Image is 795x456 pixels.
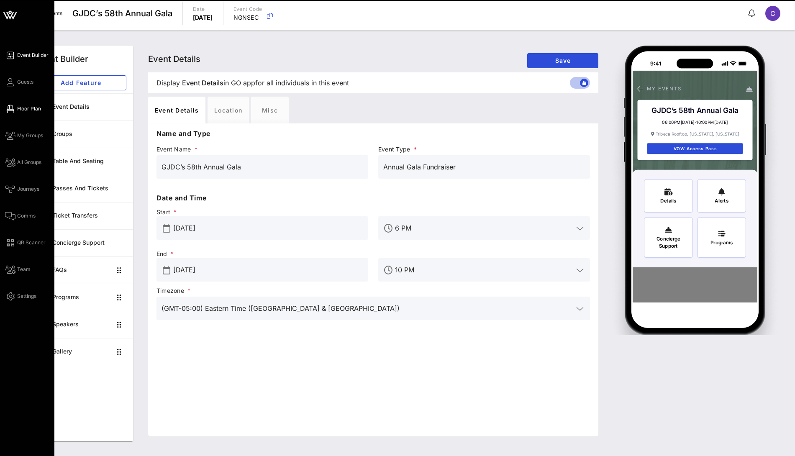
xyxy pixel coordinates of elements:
a: Concierge Support [28,229,133,256]
input: End Date [173,263,363,277]
a: Passes and Tickets [28,175,133,202]
input: Event Name [162,160,363,174]
button: prepend icon [163,224,170,233]
a: Event Details [28,93,133,120]
div: Event Builder [35,53,88,65]
button: Add Feature [35,75,126,90]
span: Event Name [156,145,368,154]
p: NGNSEC [233,13,262,22]
div: Table and Seating [52,158,126,165]
a: All Groups [5,157,41,167]
span: Settings [17,292,36,300]
div: C [765,6,780,21]
p: Event Code [233,5,262,13]
a: My Groups [5,131,43,141]
p: Date and Time [156,193,590,203]
a: Programs [28,284,133,311]
input: Start Time [395,221,573,235]
span: Timezone [156,287,590,295]
span: for all individuals in this event [255,78,349,88]
span: Display in GO app [156,78,349,88]
div: Passes and Tickets [52,185,126,192]
a: Event Builder [5,50,49,60]
span: Event Details [148,54,200,64]
a: QR Scanner [5,238,46,248]
div: Misc [251,97,289,123]
a: Speakers [28,311,133,338]
a: Comms [5,211,36,221]
span: GJDC’s 58th Annual Gala [72,7,172,20]
a: Guests [5,77,33,87]
a: Journeys [5,184,39,194]
div: Event Details [52,103,126,110]
button: Save [527,53,598,68]
span: Floor Plan [17,105,41,113]
div: Ticket Transfers [52,212,126,219]
a: Table and Seating [28,148,133,175]
a: Gallery [28,338,133,365]
div: Location [208,97,249,123]
p: [DATE] [193,13,213,22]
span: Team [17,266,31,273]
span: All Groups [17,159,41,166]
a: Team [5,264,31,274]
span: Journeys [17,185,39,193]
input: End Time [395,263,573,277]
span: Event Type [378,145,590,154]
div: Programs [52,294,111,301]
p: Name and Type [156,128,590,138]
div: Event Details [148,97,205,123]
input: Event Type [383,160,585,174]
button: prepend icon [163,266,170,274]
a: FAQs [28,256,133,284]
span: C [770,9,775,18]
div: Groups [52,131,126,138]
span: My Groups [17,132,43,139]
p: Date [193,5,213,13]
div: Gallery [52,348,111,355]
span: Start [156,208,368,216]
a: Groups [28,120,133,148]
div: Concierge Support [52,239,126,246]
div: Speakers [52,321,111,328]
div: FAQs [52,266,111,274]
a: Settings [5,291,36,301]
span: QR Scanner [17,239,46,246]
span: Event Details [182,78,223,88]
span: Event Builder [17,51,49,59]
span: Save [534,57,592,64]
span: Comms [17,212,36,220]
a: Floor Plan [5,104,41,114]
input: Start Date [173,221,363,235]
span: Add Feature [42,79,119,86]
span: Guests [17,78,33,86]
span: End [156,250,368,258]
a: Ticket Transfers [28,202,133,229]
input: Timezone [162,302,573,315]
